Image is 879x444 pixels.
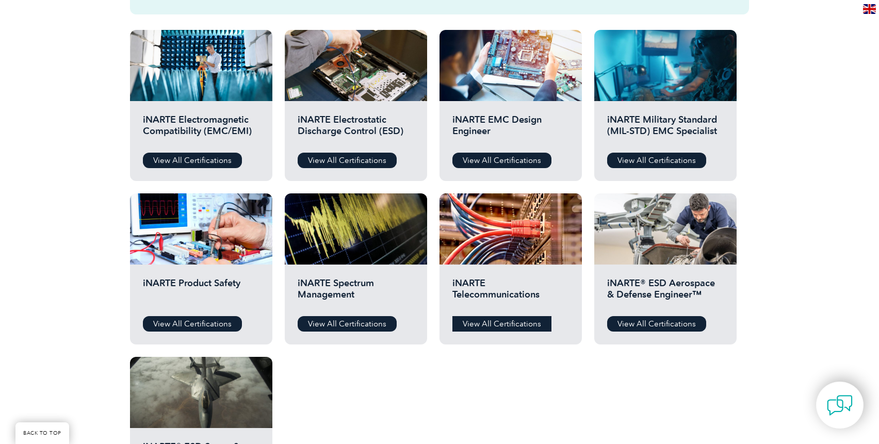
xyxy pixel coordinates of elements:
[298,153,397,168] a: View All Certifications
[143,277,259,308] h2: iNARTE Product Safety
[15,422,69,444] a: BACK TO TOP
[607,277,724,308] h2: iNARTE® ESD Aerospace & Defense Engineer™
[607,316,706,332] a: View All Certifications
[607,114,724,145] h2: iNARTE Military Standard (MIL-STD) EMC Specialist
[452,316,551,332] a: View All Certifications
[298,114,414,145] h2: iNARTE Electrostatic Discharge Control (ESD)
[863,4,876,14] img: en
[452,153,551,168] a: View All Certifications
[452,114,569,145] h2: iNARTE EMC Design Engineer
[827,392,853,418] img: contact-chat.png
[298,277,414,308] h2: iNARTE Spectrum Management
[607,153,706,168] a: View All Certifications
[452,277,569,308] h2: iNARTE Telecommunications
[298,316,397,332] a: View All Certifications
[143,114,259,145] h2: iNARTE Electromagnetic Compatibility (EMC/EMI)
[143,316,242,332] a: View All Certifications
[143,153,242,168] a: View All Certifications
